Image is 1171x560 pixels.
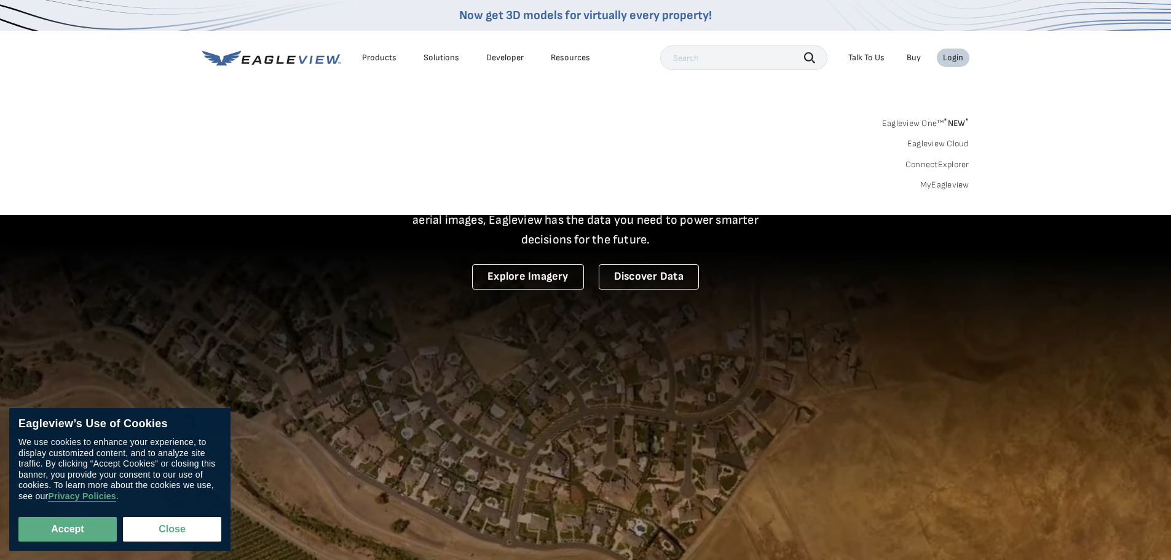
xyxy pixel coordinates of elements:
a: MyEagleview [920,179,969,191]
a: Buy [907,52,921,63]
a: Eagleview One™*NEW* [882,114,969,128]
button: Close [123,517,221,542]
a: Privacy Policies [48,491,116,502]
div: We use cookies to enhance your experience, to display customized content, and to analyze site tra... [18,437,221,502]
div: Products [362,52,396,63]
div: Talk To Us [848,52,885,63]
a: ConnectExplorer [905,159,969,170]
p: A new era starts here. Built on more than 3.5 billion high-resolution aerial images, Eagleview ha... [398,191,774,250]
a: Discover Data [599,264,699,290]
div: Resources [551,52,590,63]
button: Accept [18,517,117,542]
a: Eagleview Cloud [907,138,969,149]
span: NEW [944,118,969,128]
a: Explore Imagery [472,264,584,290]
div: Eagleview’s Use of Cookies [18,417,221,431]
div: Login [943,52,963,63]
a: Now get 3D models for virtually every property! [459,8,712,23]
input: Search [660,45,827,70]
a: Developer [486,52,524,63]
div: Solutions [424,52,459,63]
